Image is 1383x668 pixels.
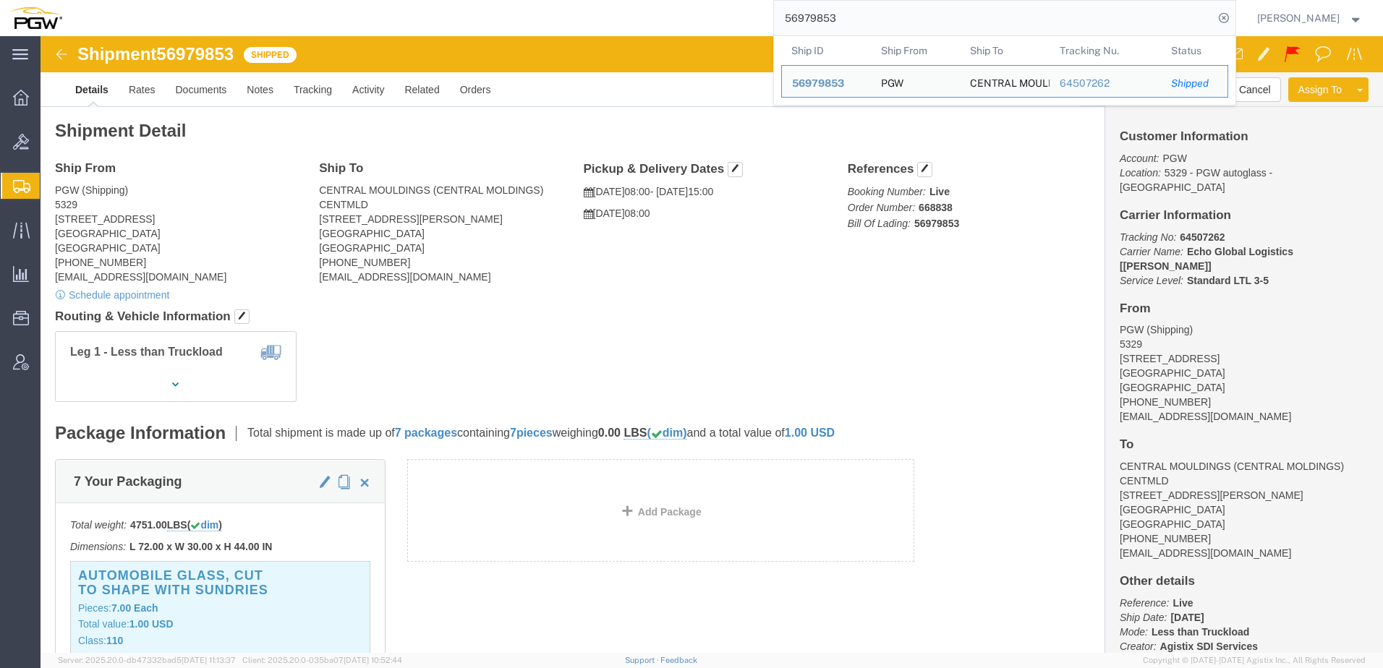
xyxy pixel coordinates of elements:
[41,36,1383,653] iframe: FS Legacy Container
[1143,654,1366,667] span: Copyright © [DATE]-[DATE] Agistix Inc., All Rights Reserved
[792,77,844,89] span: 56979853
[1257,10,1340,26] span: Amber Hickey
[1049,36,1161,65] th: Tracking Nu.
[970,66,1039,97] div: CENTRAL MOULDINGS
[344,656,402,664] span: [DATE] 10:52:44
[880,66,903,97] div: PGW
[242,656,402,664] span: Client: 2025.20.0-035ba07
[1256,9,1363,27] button: [PERSON_NAME]
[870,36,960,65] th: Ship From
[1059,76,1151,91] div: 64507262
[182,656,236,664] span: [DATE] 11:13:37
[774,1,1214,35] input: Search for shipment number, reference number
[1161,36,1228,65] th: Status
[10,7,62,29] img: logo
[960,36,1050,65] th: Ship To
[781,36,871,65] th: Ship ID
[1171,76,1217,91] div: Shipped
[792,76,861,91] div: 56979853
[781,36,1235,105] table: Search Results
[58,656,236,664] span: Server: 2025.20.0-db47332bad5
[625,656,661,664] a: Support
[660,656,697,664] a: Feedback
